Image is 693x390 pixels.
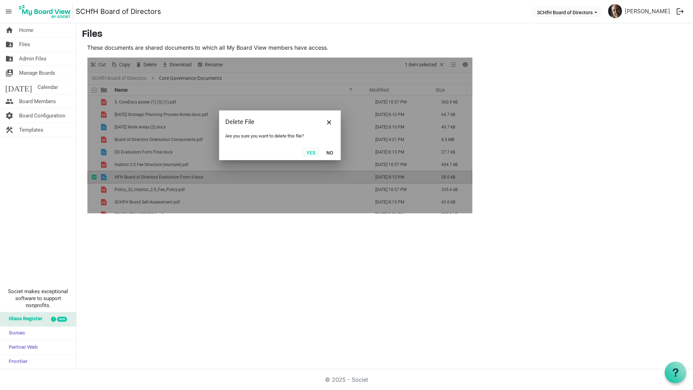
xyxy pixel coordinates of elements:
[5,341,38,355] span: Partner Web
[5,80,32,94] span: [DATE]
[532,7,601,17] button: SCHfH Board of Directors dropdownbutton
[302,148,320,157] button: Yes
[5,23,14,37] span: home
[5,52,14,66] span: folder_shared
[37,80,58,94] span: Calendar
[2,5,15,18] span: menu
[19,94,56,108] span: Board Members
[225,117,312,127] div: Delete File
[5,109,14,123] span: settings
[325,376,368,383] a: © 2025 - Societ
[19,109,65,123] span: Board Configuration
[673,4,687,19] button: logout
[76,5,161,18] a: SCHfH Board of Directors
[87,43,473,52] p: These documents are shared documents to which all My Board View members have access.
[322,148,338,157] button: No
[622,4,673,18] a: [PERSON_NAME]
[17,3,76,20] a: My Board View Logo
[608,4,622,18] img: yBGpWBoWnom3Zw7BMdEWlLVUZpYoI47Jpb9souhwf1jEgJUyyu107S__lmbQQ54c4KKuLw7hNP5JKuvjTEF3_w_thumb.png
[5,312,42,326] span: Glass Register
[19,23,33,37] span: Home
[3,288,73,309] span: Societ makes exceptional software to support nonprofits.
[5,355,27,369] span: Frontier
[17,3,73,20] img: My Board View Logo
[19,123,43,137] span: Templates
[5,94,14,108] span: people
[5,38,14,51] span: folder_shared
[324,117,334,127] button: Close
[225,133,334,139] div: Are you sure you want to delete this file?
[19,66,55,80] span: Manage Boards
[19,38,30,51] span: Files
[5,66,14,80] span: switch_account
[82,29,687,41] h3: Files
[5,123,14,137] span: construction
[19,52,47,66] span: Admin Files
[57,317,67,322] div: new
[5,326,25,340] span: Sumac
